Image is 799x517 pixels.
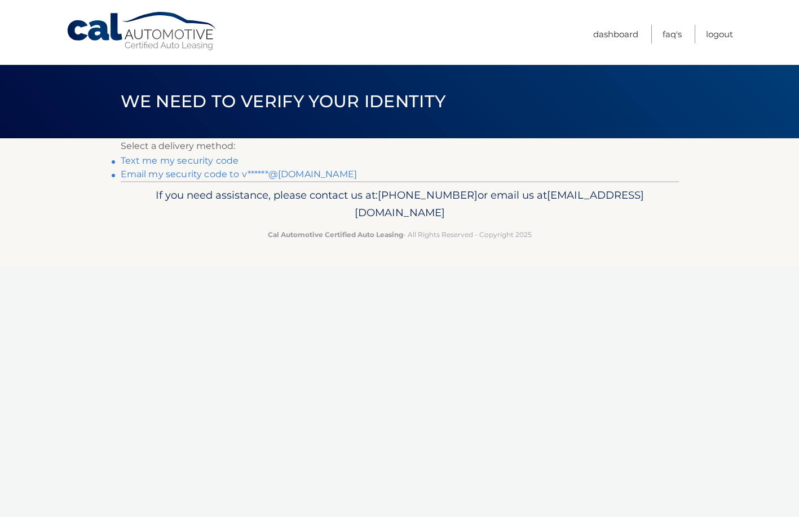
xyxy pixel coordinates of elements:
[121,155,239,166] a: Text me my security code
[128,186,672,222] p: If you need assistance, please contact us at: or email us at
[593,25,638,43] a: Dashboard
[663,25,682,43] a: FAQ's
[128,229,672,240] p: - All Rights Reserved - Copyright 2025
[121,138,679,154] p: Select a delivery method:
[706,25,733,43] a: Logout
[378,189,478,201] span: [PHONE_NUMBER]
[66,11,218,51] a: Cal Automotive
[121,169,357,179] a: Email my security code to v******@[DOMAIN_NAME]
[268,230,403,239] strong: Cal Automotive Certified Auto Leasing
[121,91,446,112] span: We need to verify your identity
